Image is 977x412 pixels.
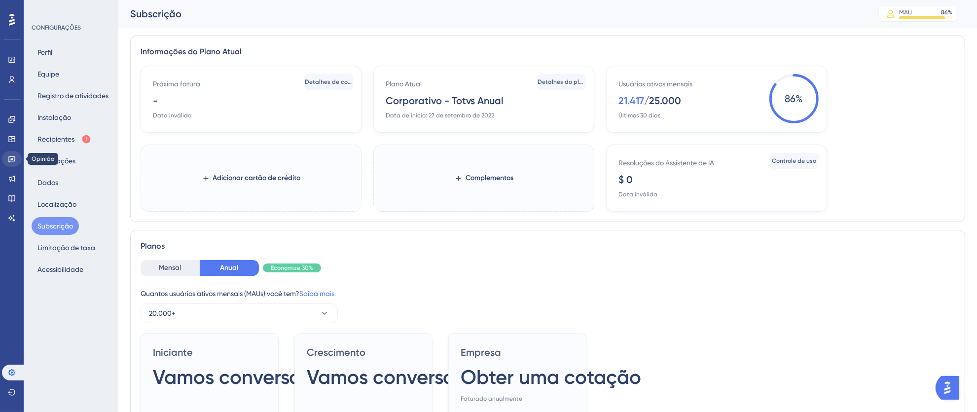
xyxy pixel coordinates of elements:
[32,174,64,191] button: Dados
[37,157,75,165] font: Integrações
[461,346,501,358] font: Empresa
[941,9,948,16] font: 86
[141,241,165,251] font: Planos
[32,109,77,126] button: Instalação
[130,8,181,20] font: Subscrição
[618,159,714,167] font: Resoluções do Assistente de IA
[466,174,513,182] font: Complementos
[153,346,193,358] font: Iniciante
[37,135,74,143] font: Recipientes
[461,395,522,402] font: Faturado anualmente
[772,157,816,164] font: Controle de uso
[936,373,965,403] iframe: Iniciador do Assistente de IA do UserGuiding
[141,260,200,276] button: Mensal
[32,130,97,148] button: Recipientes
[299,290,334,298] a: Saiba mais
[153,112,192,119] font: Data inválida
[32,24,81,31] font: CONFIGURAÇÕES
[386,112,494,119] font: Data de início: 27 de setembro de 2022
[649,95,681,107] font: 25.000
[37,222,73,230] font: Subscrição
[618,191,657,198] font: Data inválida
[37,265,83,273] font: Acessibilidade
[141,47,242,56] font: Informações do Plano Atual
[618,174,633,186] font: $ 0
[32,195,82,213] button: Localização
[153,80,200,88] font: Próxima fatura
[32,239,101,257] button: Limitação de taxa
[37,179,58,187] font: Dados
[537,74,586,90] button: Detalhes do plano
[644,95,649,107] font: /
[159,263,181,272] font: Mensal
[307,365,462,389] font: Vamos conversar
[220,263,239,272] font: Anual
[32,152,81,170] button: Integrações
[271,264,313,271] font: Economize 30%
[141,303,338,323] button: 20.000+
[37,113,71,121] font: Instalação
[141,290,299,298] font: Quantos usuários ativos mensais (MAUs) você tem?
[186,169,317,187] button: Adicionar cartão de crédito
[307,346,365,358] font: Crescimento
[32,65,65,83] button: Equipe
[37,244,95,252] font: Limitação de taxa
[948,9,952,16] font: %
[37,92,109,100] font: Registro de atividades
[37,200,76,208] font: Localização
[386,95,504,107] font: Corporativo - Totvs Anual
[149,309,176,317] font: 20.000+
[304,74,353,90] button: Detalhes de cobrança
[200,260,259,276] button: Anual
[438,169,529,187] button: Complementos
[32,87,114,105] button: Registro de atividades
[32,217,79,235] button: Subscrição
[305,78,368,85] font: Detalhes de cobrança
[899,9,912,16] font: MAU
[618,95,644,107] font: 21.417
[386,80,422,88] font: Plano Atual
[213,174,301,182] font: Adicionar cartão de crédito
[153,95,158,107] font: -
[37,70,59,78] font: Equipe
[618,112,660,119] font: Últimos 30 dias
[461,365,641,389] font: Obter uma cotação
[796,93,803,105] font: %
[769,153,819,169] button: Controle de uso
[785,93,796,105] font: 86
[538,78,590,85] font: Detalhes do plano
[32,43,58,61] button: Perfil
[32,261,89,278] button: Acessibilidade
[618,80,692,88] font: Usuários ativos mensais
[153,365,308,389] font: Vamos conversar
[37,48,52,56] font: Perfil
